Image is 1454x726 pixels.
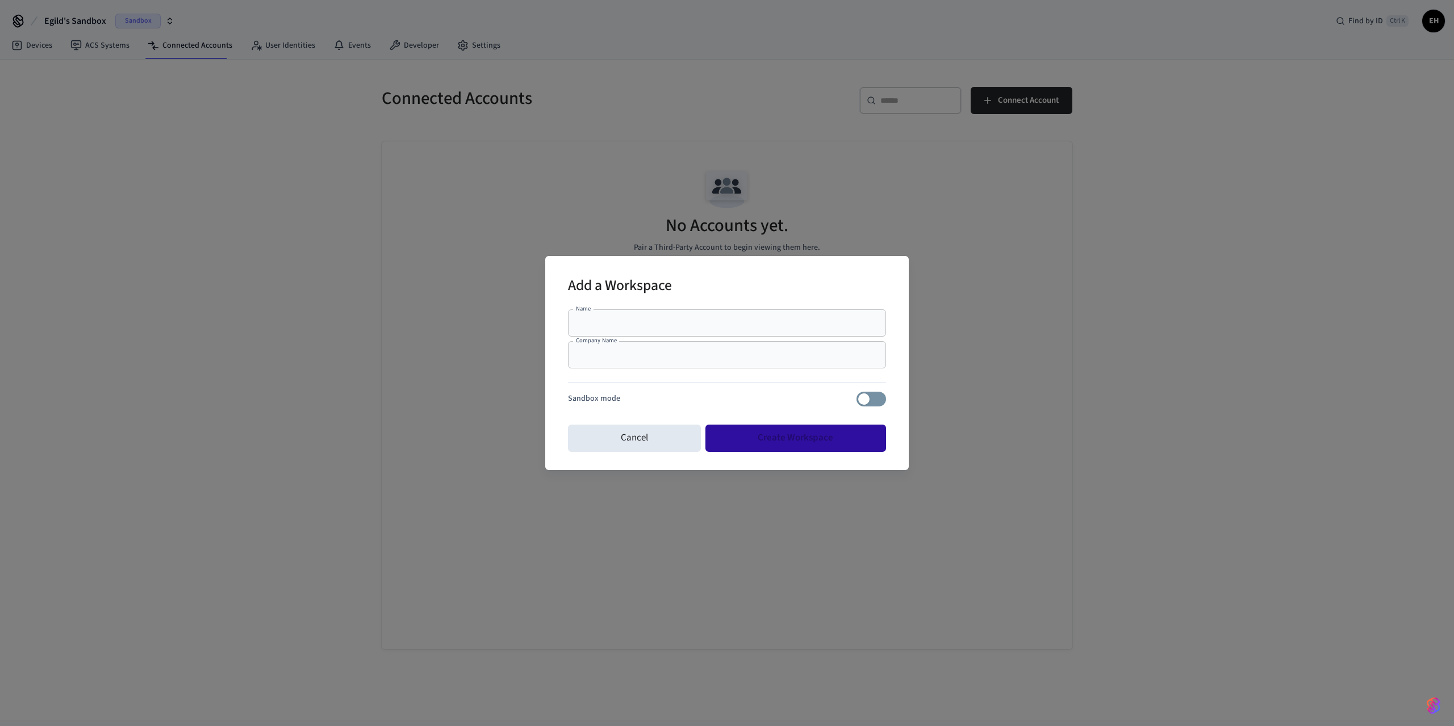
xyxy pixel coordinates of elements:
[576,304,591,313] label: Name
[1427,696,1440,715] img: SeamLogoGradient.69752ec5.svg
[576,336,617,345] label: Company Name
[568,393,620,405] p: Sandbox mode
[568,270,672,304] h2: Add a Workspace
[568,425,701,452] button: Cancel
